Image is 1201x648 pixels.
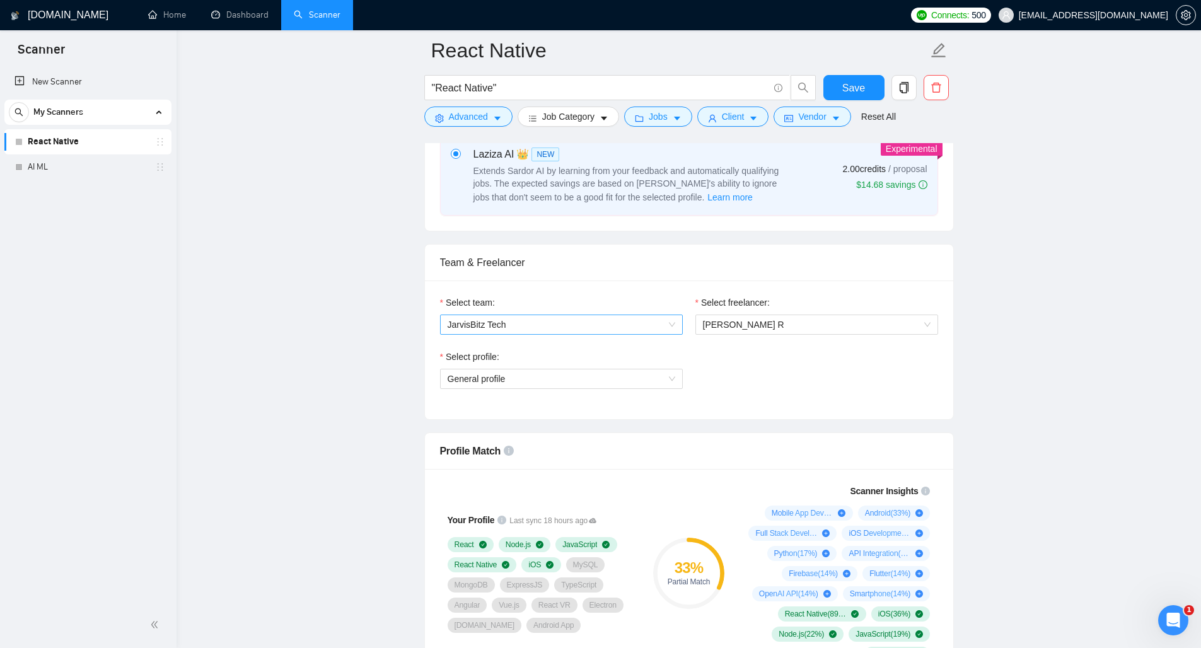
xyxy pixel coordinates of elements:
span: TypeScript [561,580,596,590]
span: Smartphone ( 14 %) [850,589,910,599]
span: plus-circle [915,529,923,537]
span: edit [931,42,947,59]
span: Experimental [886,144,937,154]
label: Select team: [440,296,495,310]
button: delete [924,75,949,100]
a: setting [1176,10,1196,20]
span: Scanner [8,40,75,67]
button: idcardVendorcaret-down [774,107,850,127]
span: check-circle [502,561,509,569]
span: Python ( 17 %) [774,548,818,558]
span: holder [155,137,165,147]
button: settingAdvancedcaret-down [424,107,513,127]
span: Extends Sardor AI by learning from your feedback and automatically qualifying jobs. The expected ... [473,166,779,202]
div: 33 % [653,560,724,576]
span: / proposal [888,163,927,175]
li: My Scanners [4,100,171,180]
span: React Native ( 89 %) [785,609,847,619]
span: Learn more [707,190,753,204]
span: OpenAI API ( 14 %) [759,589,818,599]
input: Scanner name... [431,35,928,66]
label: Select freelancer: [695,296,770,310]
button: search [9,102,29,122]
span: My Scanners [33,100,83,125]
button: folderJobscaret-down [624,107,692,127]
span: Full Stack Development ( 19 %) [755,528,817,538]
span: Node.js ( 22 %) [779,629,824,639]
span: Angular [455,600,480,610]
span: React Native [455,560,497,570]
span: Select profile: [446,350,499,364]
span: Client [722,110,745,124]
span: caret-down [600,113,608,123]
div: Laziza AI [473,147,789,162]
span: Mobile App Development ( 67 %) [772,508,833,518]
span: caret-down [493,113,502,123]
span: Profile Match [440,446,501,456]
span: user [708,113,717,123]
span: caret-down [673,113,682,123]
span: info-circle [497,516,506,524]
span: check-circle [851,610,859,618]
span: check-circle [915,630,923,638]
span: plus-circle [822,550,830,557]
span: Your Profile [448,515,495,525]
span: iOS [528,560,541,570]
span: plus-circle [915,590,923,598]
span: React VR [538,600,571,610]
span: General profile [448,374,506,384]
span: Advanced [449,110,488,124]
span: Android App [533,620,574,630]
button: Laziza AI NEWExtends Sardor AI by learning from your feedback and automatically qualifying jobs. ... [707,190,753,205]
span: plus-circle [843,570,850,577]
input: Search Freelance Jobs... [432,80,769,96]
span: user [1002,11,1011,20]
a: React Native [28,129,148,154]
span: Firebase ( 14 %) [789,569,838,579]
img: logo [11,6,20,26]
span: search [9,108,28,117]
a: dashboardDashboard [211,9,269,20]
span: JavaScript [562,540,597,550]
span: caret-down [749,113,758,123]
span: Save [842,80,865,96]
span: plus-circle [838,509,845,517]
span: check-circle [536,541,543,548]
li: New Scanner [4,69,171,95]
span: Vendor [798,110,826,124]
a: AI ML [28,154,148,180]
span: check-circle [602,541,610,548]
span: Electron [589,600,617,610]
a: searchScanner [294,9,340,20]
span: 1 [1184,605,1194,615]
span: plus-circle [822,529,830,537]
span: caret-down [832,113,840,123]
span: info-circle [919,180,927,189]
span: Connects: [931,8,969,22]
span: info-circle [504,446,514,456]
span: check-circle [829,630,837,638]
span: 500 [972,8,985,22]
img: upwork-logo.png [917,10,927,20]
a: New Scanner [15,69,161,95]
span: iOS ( 36 %) [878,609,911,619]
span: bars [528,113,537,123]
span: JarvisBitz Tech [448,315,675,334]
span: MongoDB [455,580,488,590]
span: holder [155,162,165,172]
span: Job Category [542,110,595,124]
span: 2.00 credits [843,162,886,176]
span: Android ( 33 %) [865,508,911,518]
span: idcard [784,113,793,123]
button: barsJob Categorycaret-down [518,107,619,127]
span: plus-circle [915,550,923,557]
span: React [455,540,474,550]
span: check-circle [479,541,487,548]
button: Save [823,75,885,100]
span: search [791,82,815,93]
span: Last sync 18 hours ago [509,515,596,527]
span: double-left [150,618,163,631]
span: copy [892,82,916,93]
span: MySQL [573,560,598,570]
span: Jobs [649,110,668,124]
